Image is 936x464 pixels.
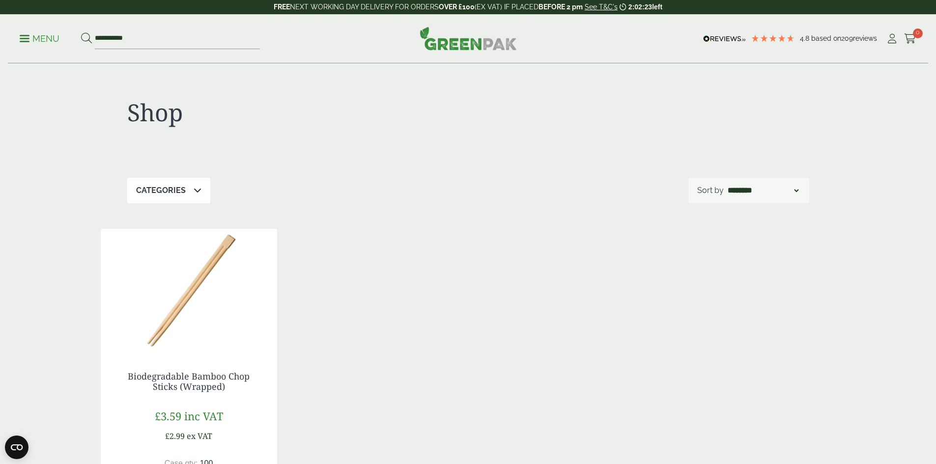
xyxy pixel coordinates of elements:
[904,34,916,44] i: Cart
[652,3,662,11] span: left
[726,185,800,196] select: Shop order
[5,436,28,459] button: Open CMP widget
[628,3,652,11] span: 2:02:23
[811,34,841,42] span: Based on
[187,431,212,441] span: ex VAT
[128,370,250,393] a: Biodegradable Bamboo Chop Sticks (Wrapped)
[274,3,290,11] strong: FREE
[165,431,185,441] span: £2.99
[101,229,277,352] img: 10330.23P-High
[853,34,877,42] span: reviews
[841,34,853,42] span: 209
[136,185,186,196] p: Categories
[184,409,223,423] span: inc VAT
[886,34,898,44] i: My Account
[751,34,795,43] div: 4.78 Stars
[539,3,583,11] strong: BEFORE 2 pm
[20,33,59,43] a: Menu
[155,409,181,423] span: £3.59
[439,3,475,11] strong: OVER £100
[585,3,618,11] a: See T&C's
[127,98,468,127] h1: Shop
[800,34,811,42] span: 4.8
[697,185,724,196] p: Sort by
[420,27,517,50] img: GreenPak Supplies
[703,35,746,42] img: REVIEWS.io
[913,28,923,38] span: 0
[20,33,59,45] p: Menu
[904,31,916,46] a: 0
